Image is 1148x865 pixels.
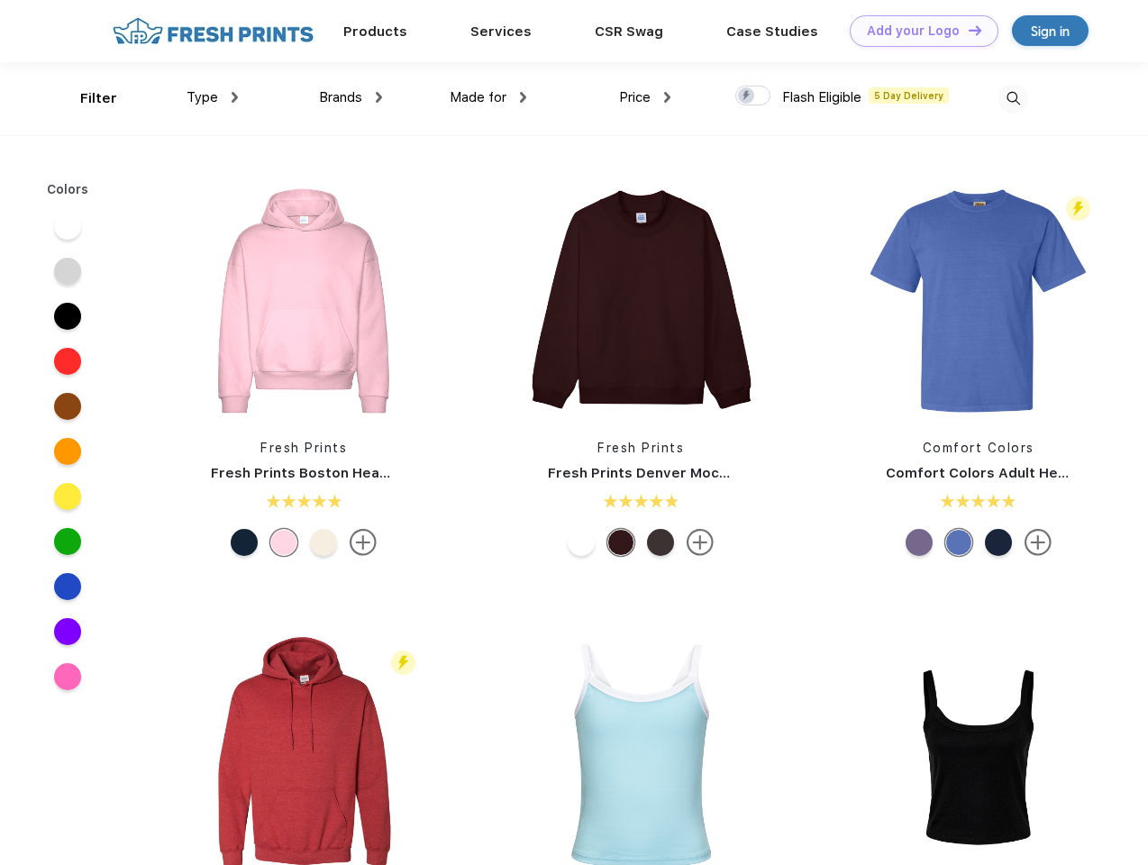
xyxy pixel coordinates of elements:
[350,529,377,556] img: more.svg
[270,529,297,556] div: Pink
[391,651,415,675] img: flash_active_toggle.svg
[998,84,1028,114] img: desktop_search.svg
[1012,15,1089,46] a: Sign in
[80,88,117,109] div: Filter
[923,441,1034,455] a: Comfort Colors
[548,465,939,481] a: Fresh Prints Denver Mock Neck Heavyweight Sweatshirt
[969,25,981,35] img: DT
[985,529,1012,556] div: Midnight
[521,181,761,421] img: func=resize&h=266
[1031,21,1070,41] div: Sign in
[568,529,595,556] div: White
[607,529,634,556] div: Burgundy
[231,529,258,556] div: Navy
[869,87,949,104] span: 5 Day Delivery
[260,441,347,455] a: Fresh Prints
[867,23,960,39] div: Add your Logo
[310,529,337,556] div: Buttermilk
[664,92,670,103] img: dropdown.png
[597,441,684,455] a: Fresh Prints
[319,89,362,105] span: Brands
[520,92,526,103] img: dropdown.png
[945,529,972,556] div: Flo Blue
[232,92,238,103] img: dropdown.png
[33,180,103,199] div: Colors
[647,529,674,556] div: Dark Chocolate
[906,529,933,556] div: Grape
[687,529,714,556] img: more.svg
[211,465,496,481] a: Fresh Prints Boston Heavyweight Hoodie
[782,89,861,105] span: Flash Eligible
[107,15,319,47] img: fo%20logo%202.webp
[1025,529,1052,556] img: more.svg
[184,181,424,421] img: func=resize&h=266
[450,89,506,105] span: Made for
[343,23,407,40] a: Products
[1066,196,1090,221] img: flash_active_toggle.svg
[187,89,218,105] span: Type
[859,181,1098,421] img: func=resize&h=266
[376,92,382,103] img: dropdown.png
[619,89,651,105] span: Price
